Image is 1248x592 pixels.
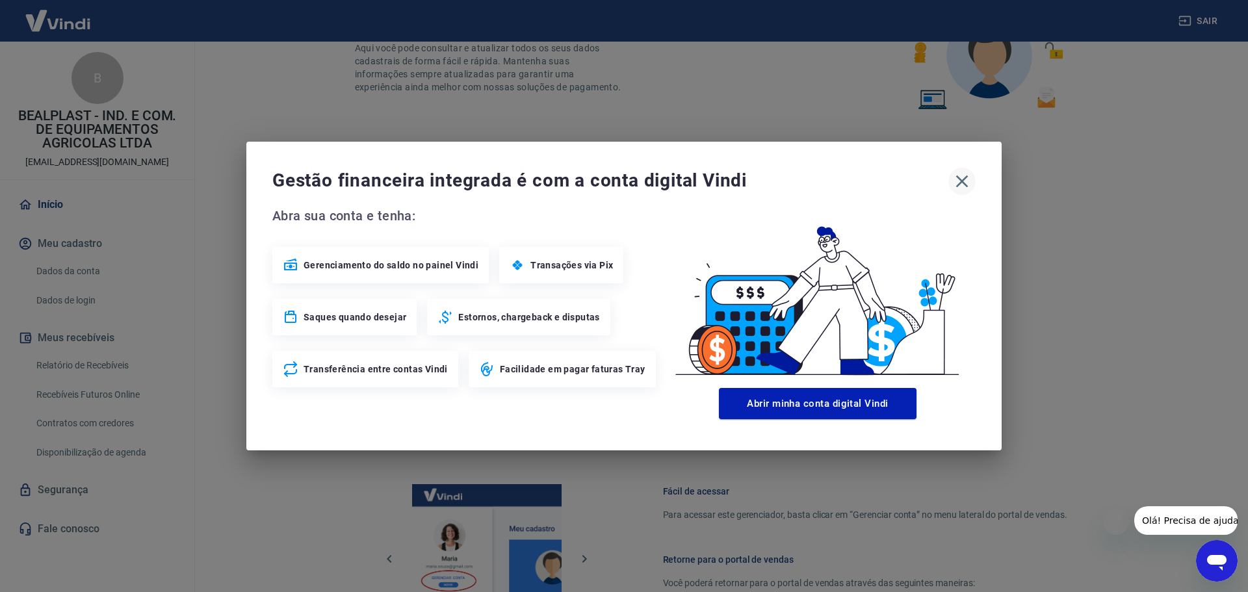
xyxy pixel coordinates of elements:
[1103,509,1129,535] iframe: Fechar mensagem
[304,363,448,376] span: Transferência entre contas Vindi
[272,168,948,194] span: Gestão financeira integrada é com a conta digital Vindi
[304,311,406,324] span: Saques quando desejar
[500,363,645,376] span: Facilidade em pagar faturas Tray
[304,259,478,272] span: Gerenciamento do saldo no painel Vindi
[1134,506,1238,535] iframe: Mensagem da empresa
[719,388,916,419] button: Abrir minha conta digital Vindi
[530,259,613,272] span: Transações via Pix
[458,311,599,324] span: Estornos, chargeback e disputas
[660,205,976,383] img: Good Billing
[272,205,660,226] span: Abra sua conta e tenha:
[8,9,109,19] span: Olá! Precisa de ajuda?
[1196,540,1238,582] iframe: Botão para abrir a janela de mensagens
